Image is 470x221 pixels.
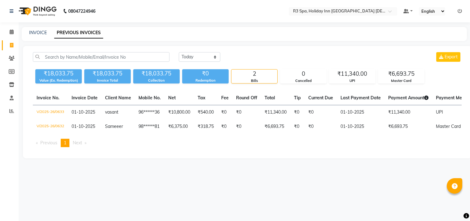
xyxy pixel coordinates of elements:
td: ₹0 [232,120,261,134]
button: Export [436,52,460,62]
td: ₹0 [217,105,232,120]
span: Previous [40,140,57,146]
td: ₹0 [290,120,305,134]
td: 01-10-2025 [337,105,384,120]
div: Bills [231,78,277,83]
span: Invoice No. [37,95,59,101]
div: Master Card [378,78,424,83]
span: Fee [221,95,229,101]
div: Cancelled [280,78,326,83]
td: ₹0 [305,120,337,134]
td: ₹10,800.00 [165,105,194,120]
div: ₹18,033.75 [84,69,131,78]
b: 08047224946 [68,2,95,20]
span: 1 [64,140,66,146]
div: ₹11,340.00 [329,70,375,78]
div: 2 [231,70,277,78]
span: Last Payment Date [340,95,381,101]
span: Tip [294,95,301,101]
a: PREVIOUS INVOICES [54,27,103,38]
span: Total [265,95,275,101]
nav: Pagination [33,139,462,147]
iframe: chat widget [444,196,464,215]
span: Export [445,54,458,60]
a: INVOICE [29,30,47,35]
div: 0 [280,70,326,78]
td: ₹540.00 [194,105,217,120]
td: ₹6,693.75 [384,120,432,134]
span: Net [168,95,176,101]
span: 01-10-2025 [72,124,95,129]
div: Invoice Total [84,78,131,83]
td: ₹0 [290,105,305,120]
td: ₹0 [305,105,337,120]
td: ₹11,340.00 [261,105,290,120]
td: V/2025-26/0632 [33,120,68,134]
div: Value (Ex. Redemption) [35,78,82,83]
div: ₹0 [182,69,229,78]
div: UPI [329,78,375,83]
span: Next [73,140,82,146]
td: ₹6,375.00 [165,120,194,134]
img: logo [16,2,58,20]
span: Tax [198,95,205,101]
input: Search by Name/Mobile/Email/Invoice No [33,52,169,62]
span: Payment Amount [388,95,428,101]
div: Redemption [182,78,229,83]
div: ₹6,693.75 [378,70,424,78]
span: Round Off [236,95,257,101]
td: 01-10-2025 [337,120,384,134]
div: ₹18,033.75 [35,69,82,78]
td: ₹6,693.75 [261,120,290,134]
span: Sameeer [105,124,123,129]
td: ₹318.75 [194,120,217,134]
span: Client Name [105,95,131,101]
span: vasant [105,109,118,115]
span: UPI [436,109,443,115]
span: 01-10-2025 [72,109,95,115]
span: Mobile No. [138,95,161,101]
span: Master Card [436,124,461,129]
div: Collection [133,78,180,83]
td: ₹0 [232,105,261,120]
td: ₹0 [217,120,232,134]
span: Invoice Date [72,95,98,101]
td: V/2025-26/0633 [33,105,68,120]
span: Current Due [308,95,333,101]
td: ₹11,340.00 [384,105,432,120]
div: ₹18,033.75 [133,69,180,78]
